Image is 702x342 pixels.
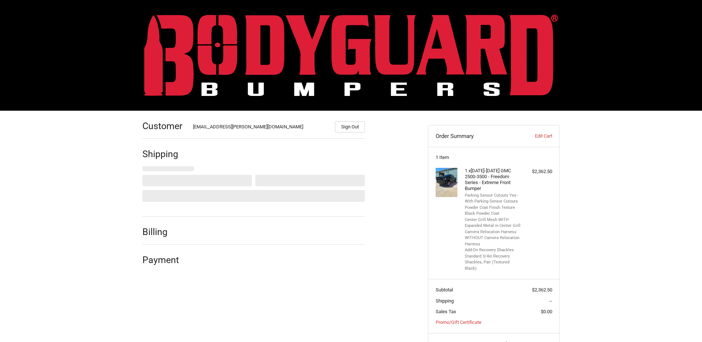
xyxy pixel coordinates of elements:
[465,247,521,272] li: Add-On Recovery Shackles Standard 3/4in Recovery Shackles, Pair (Textured Black)
[515,132,552,140] a: Edit Cart
[142,254,186,266] h2: Payment
[144,14,558,96] img: BODYGUARD BUMPERS
[532,287,552,293] span: $2,362.50
[465,205,521,217] li: Powder Coat Finish Texture Black Powder Coat
[436,287,453,293] span: Subtotal
[436,132,516,140] h3: Order Summary
[193,123,328,132] div: [EMAIL_ADDRESS][PERSON_NAME][DOMAIN_NAME]
[335,121,365,132] button: Sign Out
[523,168,552,175] div: $2,362.50
[142,148,186,160] h2: Shipping
[465,217,521,229] li: Center Grill Mesh WITH Expanded Metal in Center Grill
[436,298,454,304] span: Shipping
[142,120,186,132] h2: Customer
[465,193,521,205] li: Parking Sensor Cutouts Yes - With Parking Sensor Cutouts
[436,155,552,160] h3: 1 Item
[541,309,552,314] span: $0.00
[465,168,521,192] h4: 1 x [DATE]-[DATE] GMC 2500-3500 - Freedom Series - Extreme Front Bumper
[436,309,456,314] span: Sales Tax
[465,229,521,248] li: Camera Relocation Harness WITHOUT Camera Relocation Harness
[549,298,552,304] span: --
[436,319,481,325] a: Promo/Gift Certificate
[142,226,186,238] h2: Billing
